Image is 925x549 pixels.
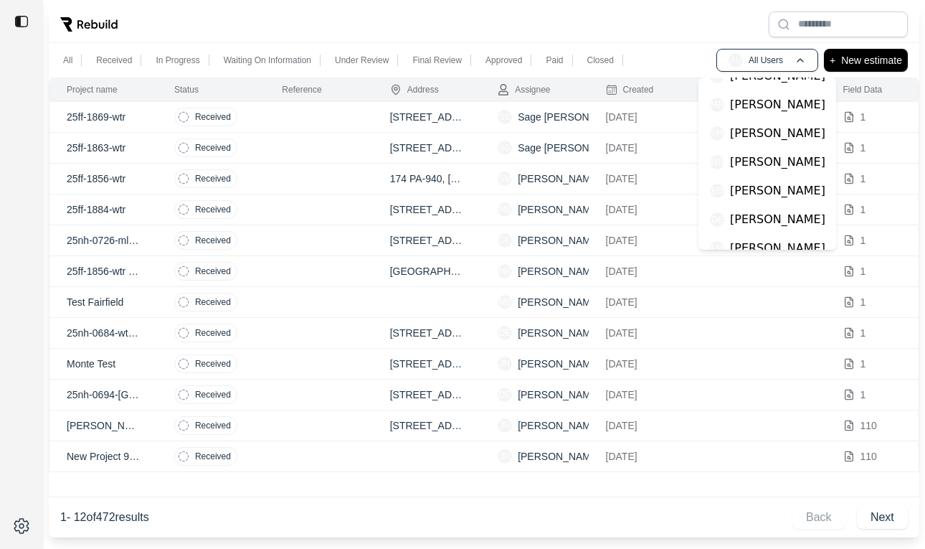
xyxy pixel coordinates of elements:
[518,233,600,248] p: [PERSON_NAME]
[606,357,679,371] p: [DATE]
[518,326,600,340] p: [PERSON_NAME]
[710,241,724,255] span: EM
[730,96,825,113] p: [PERSON_NAME]
[14,14,29,29] img: toggle sidebar
[373,164,480,194] td: 174 PA-940, [GEOGRAPHIC_DATA], PA 18224, [GEOGRAPHIC_DATA]
[518,172,600,186] p: [PERSON_NAME]
[860,110,866,124] p: 1
[710,126,724,141] span: SM
[710,212,724,227] span: DE
[67,388,140,402] p: 25nh-0694-[GEOGRAPHIC_DATA]
[67,449,140,464] p: New Project 926134
[67,172,140,186] p: 25ff-1856-wtr
[730,240,825,257] p: [PERSON_NAME]
[860,418,877,433] p: 110
[174,84,199,95] div: Status
[63,55,72,66] p: All
[195,451,231,462] p: Received
[710,98,724,112] span: MB
[710,155,724,169] span: WN
[860,172,866,186] p: 1
[498,326,512,340] span: DE
[824,49,908,72] button: +New estimate
[749,55,783,66] p: All Users
[498,84,550,95] div: Assignee
[195,173,231,184] p: Received
[498,233,512,248] span: DE
[195,266,231,277] p: Received
[60,17,118,32] img: Rebuild
[841,52,902,69] p: New estimate
[730,182,825,200] p: [PERSON_NAME]
[498,172,512,186] span: SM
[67,141,140,155] p: 25ff-1863-wtr
[195,358,231,370] p: Received
[606,172,679,186] p: [DATE]
[67,295,140,309] p: Test Fairfield
[373,102,480,133] td: [STREET_ADDRESS]
[606,449,679,464] p: [DATE]
[518,357,600,371] p: [PERSON_NAME]
[860,233,866,248] p: 1
[606,233,679,248] p: [DATE]
[498,264,512,278] span: MB
[498,295,512,309] span: MB
[485,55,522,66] p: Approved
[606,202,679,217] p: [DATE]
[195,420,231,431] p: Received
[373,256,480,287] td: [GEOGRAPHIC_DATA]
[195,204,231,215] p: Received
[830,52,835,69] p: +
[498,388,512,402] span: DE
[335,55,389,66] p: Under Review
[860,449,877,464] p: 110
[498,141,512,155] span: SS
[282,84,321,95] div: Reference
[730,125,825,142] p: [PERSON_NAME]
[195,327,231,339] p: Received
[606,264,679,278] p: [DATE]
[67,110,140,124] p: 25ff-1869-wtr
[606,418,679,433] p: [DATE]
[373,349,480,380] td: [STREET_ADDRESS][US_STATE]
[373,380,480,410] td: [STREET_ADDRESS]
[730,211,825,228] p: [PERSON_NAME]
[546,55,563,66] p: Paid
[730,154,825,171] p: [PERSON_NAME]
[518,295,600,309] p: [PERSON_NAME]
[606,295,679,309] p: [DATE]
[518,141,627,155] p: Sage [PERSON_NAME]
[60,509,149,526] p: 1 - 12 of 472 results
[67,326,140,340] p: 25nh-0684-wtr Del [PERSON_NAME]
[860,388,866,402] p: 1
[860,141,866,155] p: 1
[860,264,866,278] p: 1
[518,202,600,217] p: [PERSON_NAME]
[860,295,866,309] p: 1
[373,318,480,349] td: [STREET_ADDRESS][PERSON_NAME]
[67,357,140,371] p: Monte Test
[67,418,140,433] p: [PERSON_NAME] Test
[195,142,231,154] p: Received
[860,326,866,340] p: 1
[518,110,627,124] p: Sage [PERSON_NAME]
[373,133,480,164] td: [STREET_ADDRESS][PERSON_NAME]
[373,194,480,225] td: [STREET_ADDRESS]
[498,110,512,124] span: SS
[518,418,600,433] p: [PERSON_NAME]
[224,55,311,66] p: Waiting On Information
[606,388,679,402] p: [DATE]
[156,55,199,66] p: In Progress
[843,84,883,95] div: Field Data
[860,202,866,217] p: 1
[390,84,439,95] div: Address
[518,264,600,278] p: [PERSON_NAME]
[606,84,654,95] div: Created
[857,506,908,529] button: Next
[412,55,462,66] p: Final Review
[373,225,480,256] td: [STREET_ADDRESS]
[606,110,679,124] p: [DATE]
[67,233,140,248] p: 25nh-0726-mld [PERSON_NAME]
[518,388,600,402] p: [PERSON_NAME]
[195,389,231,400] p: Received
